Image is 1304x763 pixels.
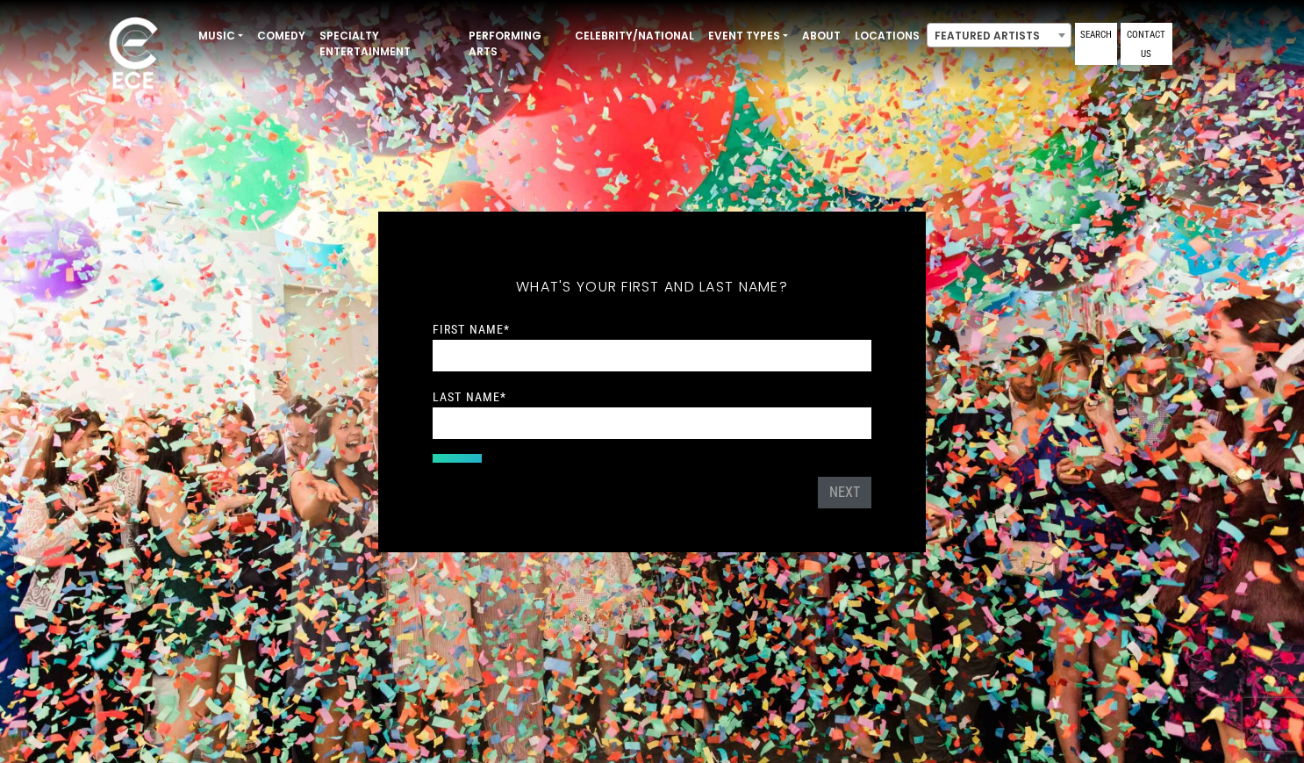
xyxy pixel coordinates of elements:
h5: What's your first and last name? [433,256,871,319]
label: First Name [433,321,510,337]
img: ece_new_logo_whitev2-1.png [90,12,177,97]
a: Comedy [250,21,312,51]
span: Featured Artists [927,23,1071,47]
span: Featured Artists [928,24,1071,48]
a: Locations [848,21,927,51]
a: Contact Us [1121,23,1172,65]
a: Specialty Entertainment [312,21,462,67]
a: Performing Arts [462,21,567,67]
a: Celebrity/National [568,21,701,51]
a: Search [1075,23,1117,65]
label: Last Name [433,389,506,405]
a: Music [191,21,250,51]
a: About [795,21,848,51]
a: Event Types [701,21,795,51]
